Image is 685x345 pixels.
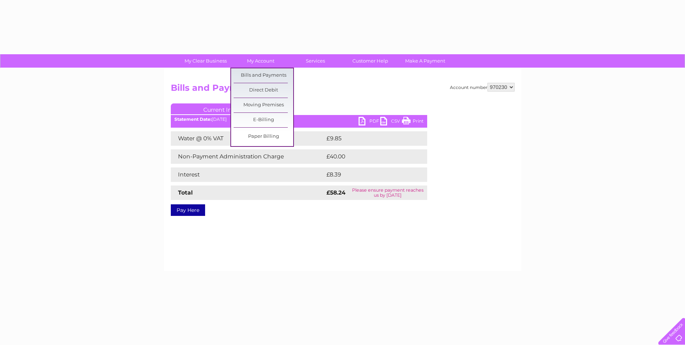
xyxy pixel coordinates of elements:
[234,98,293,112] a: Moving Premises
[450,83,515,91] div: Account number
[178,189,193,196] strong: Total
[171,167,325,182] td: Interest
[234,113,293,127] a: E-Billing
[171,103,279,114] a: Current Invoice
[325,131,411,146] td: £9.85
[234,83,293,98] a: Direct Debit
[171,204,205,216] a: Pay Here
[171,83,515,97] h2: Bills and Payments
[325,167,410,182] td: £8.39
[176,54,235,68] a: My Clear Business
[171,117,427,122] div: [DATE]
[174,116,212,122] b: Statement Date:
[234,68,293,83] a: Bills and Payments
[286,54,345,68] a: Services
[231,54,290,68] a: My Account
[325,149,413,164] td: £40.00
[171,131,325,146] td: Water @ 0% VAT
[380,117,402,127] a: CSV
[234,129,293,144] a: Paper Billing
[402,117,424,127] a: Print
[395,54,455,68] a: Make A Payment
[348,186,427,200] td: Please ensure payment reaches us by [DATE]
[171,149,325,164] td: Non-Payment Administration Charge
[359,117,380,127] a: PDF
[326,189,346,196] strong: £58.24
[341,54,400,68] a: Customer Help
